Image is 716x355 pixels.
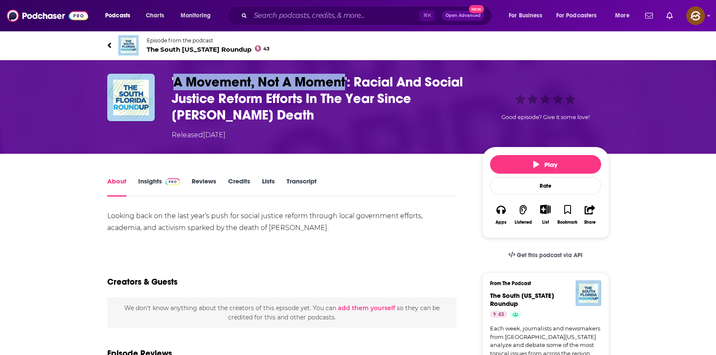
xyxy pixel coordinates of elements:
[165,178,180,185] img: Podchaser Pro
[287,177,317,197] a: Transcript
[557,199,579,230] button: Bookmark
[663,8,676,23] a: Show notifications dropdown
[107,210,457,234] div: Looking back on the last year’s push for social justice reform through local government efforts, ...
[147,45,270,53] span: The South [US_STATE] Roundup
[490,280,594,286] h3: From The Podcast
[99,9,141,22] button: open menu
[517,252,582,259] span: Get this podcast via API
[642,8,656,23] a: Show notifications dropdown
[140,9,169,22] a: Charts
[192,177,216,197] a: Reviews
[107,177,126,197] a: About
[442,11,485,21] button: Open AdvancedNew
[584,220,596,225] div: Share
[175,9,222,22] button: open menu
[515,220,532,225] div: Listened
[251,9,419,22] input: Search podcasts, credits, & more...
[7,8,88,24] img: Podchaser - Follow, Share and Rate Podcasts
[107,74,155,121] img: 'A Movement, Not A Moment': Racial And Social Justice Reform Efforts In The Year Since George Flo...
[686,6,705,25] img: User Profile
[490,199,512,230] button: Apps
[147,37,270,44] span: Episode from the podcast
[537,205,554,214] button: Show More Button
[556,10,597,22] span: For Podcasters
[551,9,609,22] button: open menu
[503,9,553,22] button: open menu
[542,219,549,225] div: List
[228,177,250,197] a: Credits
[118,35,139,55] img: The South Florida Roundup
[534,199,556,230] div: Show More ButtonList
[235,6,500,25] div: Search podcasts, credits, & more...
[509,10,542,22] span: For Business
[446,14,481,18] span: Open Advanced
[501,114,590,120] span: Good episode? Give it some love!
[419,10,435,21] span: ⌘ K
[172,74,468,123] h1: 'A Movement, Not A Moment': Racial And Social Justice Reform Efforts In The Year Since George Flo...
[579,199,601,230] button: Share
[501,245,590,266] a: Get this podcast via API
[686,6,705,25] button: Show profile menu
[262,177,275,197] a: Lists
[107,35,609,55] a: The South Florida RoundupEpisode from the podcastThe South [US_STATE] Roundup43
[490,291,554,308] a: The South Florida Roundup
[107,277,178,287] h2: Creators & Guests
[557,220,577,225] div: Bookmark
[490,177,601,194] div: Rate
[490,311,507,318] a: 43
[138,177,180,197] a: InsightsPodchaser Pro
[338,305,395,311] button: add them yourself
[490,291,554,308] span: The South [US_STATE] Roundup
[498,311,504,319] span: 43
[496,220,507,225] div: Apps
[263,47,270,51] span: 43
[172,130,226,140] div: Released [DATE]
[105,10,130,22] span: Podcasts
[512,199,534,230] button: Listened
[615,10,630,22] span: More
[609,9,640,22] button: open menu
[686,6,705,25] span: Logged in as hey85204
[490,155,601,174] button: Play
[124,304,440,321] span: We don't know anything about the creators of this episode yet . You can so they can be credited f...
[533,161,557,169] span: Play
[469,5,484,13] span: New
[576,280,601,306] img: The South Florida Roundup
[146,10,164,22] span: Charts
[181,10,211,22] span: Monitoring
